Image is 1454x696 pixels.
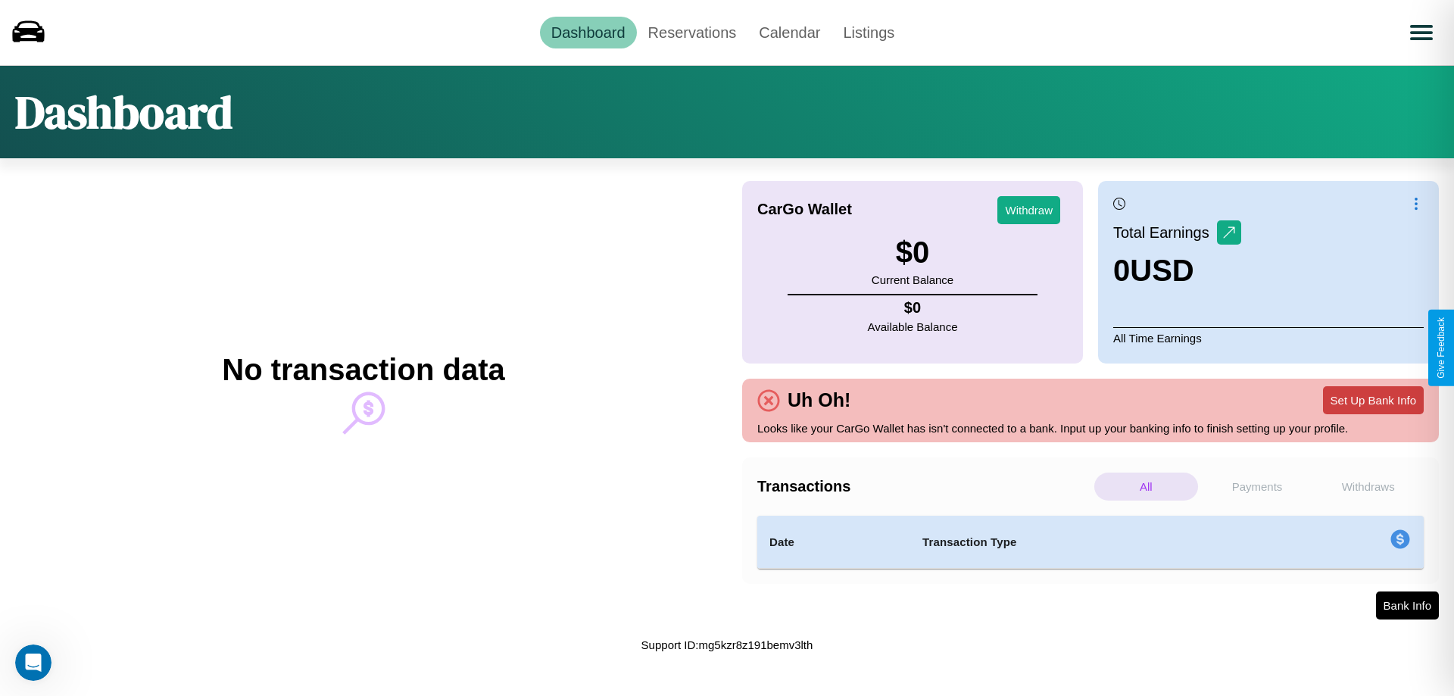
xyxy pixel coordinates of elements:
[1376,591,1439,620] button: Bank Info
[868,299,958,317] h4: $ 0
[1113,254,1241,288] h3: 0 USD
[1316,473,1420,501] p: Withdraws
[1113,219,1217,246] p: Total Earnings
[1206,473,1309,501] p: Payments
[832,17,906,48] a: Listings
[997,196,1060,224] button: Withdraw
[757,201,852,218] h4: CarGo Wallet
[15,81,232,143] h1: Dashboard
[757,478,1090,495] h4: Transactions
[872,270,953,290] p: Current Balance
[872,236,953,270] h3: $ 0
[922,533,1266,551] h4: Transaction Type
[540,17,637,48] a: Dashboard
[1436,317,1446,379] div: Give Feedback
[757,516,1424,569] table: simple table
[641,635,813,655] p: Support ID: mg5kzr8z191bemv3lth
[868,317,958,337] p: Available Balance
[780,389,858,411] h4: Uh Oh!
[747,17,832,48] a: Calendar
[1323,386,1424,414] button: Set Up Bank Info
[757,418,1424,439] p: Looks like your CarGo Wallet has isn't connected to a bank. Input up your banking info to finish ...
[1400,11,1443,54] button: Open menu
[769,533,898,551] h4: Date
[15,645,51,681] iframe: Intercom live chat
[222,353,504,387] h2: No transaction data
[1113,327,1424,348] p: All Time Earnings
[637,17,748,48] a: Reservations
[1094,473,1198,501] p: All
